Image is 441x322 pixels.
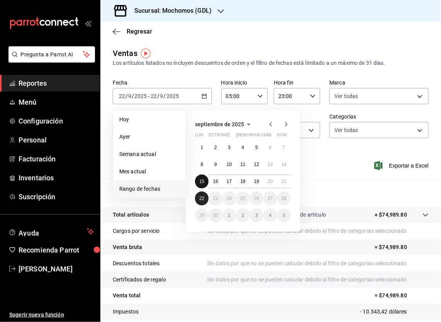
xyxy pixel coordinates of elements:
[222,175,236,188] button: 17 de septiembre de 2025
[5,56,95,64] a: Pregunta a Parrot AI
[200,162,203,167] abbr: 8 de septiembre de 2025
[113,276,166,284] p: Certificados de regalo
[250,192,263,205] button: 26 de septiembre de 2025
[236,208,249,222] button: 2 de octubre de 2025
[209,192,222,205] button: 23 de septiembre de 2025
[222,132,230,141] abbr: miércoles
[250,158,263,171] button: 12 de septiembre de 2025
[334,126,358,134] span: Ver todas
[113,211,149,219] p: Total artículos
[199,213,204,218] abbr: 29 de septiembre de 2025
[242,145,244,150] abbr: 4 de septiembre de 2025
[157,93,159,99] span: /
[113,308,139,316] p: Impuestos
[195,141,209,154] button: 1 de septiembre de 2025
[119,93,126,99] input: --
[269,213,271,218] abbr: 4 de octubre de 2025
[268,162,273,167] abbr: 13 de septiembre de 2025
[150,93,157,99] input: --
[222,192,236,205] button: 24 de septiembre de 2025
[119,168,179,176] span: Mes actual
[8,46,95,63] button: Pregunta a Parrot AI
[199,196,204,201] abbr: 22 de septiembre de 2025
[195,121,244,127] span: septiembre de 2025
[19,265,73,273] font: [PERSON_NAME]
[263,158,277,171] button: 13 de septiembre de 2025
[250,175,263,188] button: 19 de septiembre de 2025
[195,175,209,188] button: 15 de septiembre de 2025
[209,158,222,171] button: 9 de septiembre de 2025
[19,193,55,201] font: Suscripción
[274,80,320,86] label: Hora fin
[236,141,249,154] button: 4 de septiembre de 2025
[85,20,91,26] button: open_drawer_menu
[375,243,429,251] p: = $74,989.80
[263,132,271,141] abbr: sábado
[221,80,268,86] label: Hora inicio
[19,117,63,125] font: Configuración
[19,98,37,106] font: Menú
[254,179,259,184] abbr: 19 de septiembre de 2025
[360,308,429,316] p: - 10.343,42 dólares
[195,208,209,222] button: 29 de septiembre de 2025
[141,49,151,58] img: Marcador de información sobre herramientas
[134,93,147,99] input: ----
[113,80,212,86] label: Fecha
[255,145,258,150] abbr: 5 de septiembre de 2025
[113,28,152,35] button: Regresar
[195,120,253,129] button: septiembre de 2025
[240,162,245,167] abbr: 11 de septiembre de 2025
[329,80,429,86] label: Marca
[126,93,128,99] span: /
[236,192,249,205] button: 25 de septiembre de 2025
[209,141,222,154] button: 2 de septiembre de 2025
[148,93,149,99] span: -
[263,175,277,188] button: 20 de septiembre de 2025
[329,114,429,120] label: Categorías
[209,132,233,141] abbr: martes
[164,93,166,99] span: /
[213,213,218,218] abbr: 30 de septiembre de 2025
[236,132,282,141] abbr: jueves
[227,179,232,184] abbr: 17 de septiembre de 2025
[250,132,271,141] abbr: viernes
[113,291,141,300] p: Venta total
[277,141,291,154] button: 7 de septiembre de 2025
[128,93,132,99] input: --
[263,208,277,222] button: 4 de octubre de 2025
[228,145,231,150] abbr: 3 de septiembre de 2025
[222,141,236,154] button: 3 de septiembre de 2025
[113,227,160,235] p: Cargos por servicio
[195,192,209,205] button: 22 de septiembre de 2025
[222,208,236,222] button: 1 de octubre de 2025
[9,312,64,318] font: Sugerir nueva función
[228,213,231,218] abbr: 1 de octubre de 2025
[375,291,429,300] p: = $74,989.80
[277,132,287,141] abbr: domingo
[200,145,203,150] abbr: 1 de septiembre de 2025
[240,179,245,184] abbr: 18 de septiembre de 2025
[19,246,79,254] font: Recomienda Parrot
[119,133,179,141] span: Ayer
[207,259,429,268] p: Sin datos por que no se pueden calcular debido al filtro de categorías seleccionado
[128,6,212,15] h3: Sucursal: Mochomos (GDL)
[214,145,217,150] abbr: 2 de septiembre de 2025
[127,28,152,35] span: Regresar
[283,145,285,150] abbr: 7 de septiembre de 2025
[19,227,84,236] span: Ayuda
[268,179,273,184] abbr: 20 de septiembre de 2025
[334,92,358,100] span: Ver todas
[376,161,429,170] button: Exportar a Excel
[113,259,159,268] p: Descuentos totales
[227,162,232,167] abbr: 10 de septiembre de 2025
[119,150,179,158] span: Semana actual
[282,162,287,167] abbr: 14 de septiembre de 2025
[113,47,137,59] div: Ventas
[283,213,285,218] abbr: 5 de octubre de 2025
[132,93,134,99] span: /
[113,59,429,67] div: Los artículos listados no incluyen descuentos de orden y el filtro de fechas está limitado a un m...
[19,174,54,182] font: Inventarios
[375,211,407,219] p: + $74,989.80
[113,243,142,251] p: Venta bruta
[282,196,287,201] abbr: 28 de septiembre de 2025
